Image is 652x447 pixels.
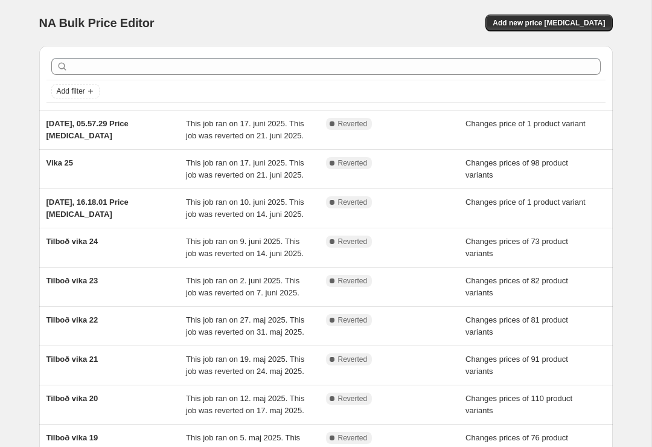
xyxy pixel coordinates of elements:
[465,394,572,415] span: Changes prices of 110 product variants
[46,276,98,285] span: Tilboð vika 23
[465,315,568,336] span: Changes prices of 81 product variants
[186,276,299,297] span: This job ran on 2. juni 2025. This job was reverted on 7. juni 2025.
[186,355,304,376] span: This job ran on 19. maj 2025. This job was reverted on 24. maj 2025.
[465,355,568,376] span: Changes prices of 91 product variants
[338,158,368,168] span: Reverted
[465,198,586,207] span: Changes price of 1 product variant
[46,198,129,219] span: [DATE], 16.18.01 Price [MEDICAL_DATA]
[338,315,368,325] span: Reverted
[186,119,304,140] span: This job ran on 17. juni 2025. This job was reverted on 21. juni 2025.
[338,394,368,404] span: Reverted
[46,355,98,364] span: Tilboð vika 21
[338,433,368,443] span: Reverted
[338,119,368,129] span: Reverted
[485,14,612,31] button: Add new price [MEDICAL_DATA]
[186,394,304,415] span: This job ran on 12. maj 2025. This job was reverted on 17. maj 2025.
[46,433,98,442] span: Tilboð vika 19
[493,18,605,28] span: Add new price [MEDICAL_DATA]
[39,16,155,30] span: NA Bulk Price Editor
[338,198,368,207] span: Reverted
[46,394,98,403] span: Tilboð vika 20
[338,355,368,364] span: Reverted
[186,315,304,336] span: This job ran on 27. maj 2025. This job was reverted on 31. maj 2025.
[465,158,568,179] span: Changes prices of 98 product variants
[51,84,100,98] button: Add filter
[338,237,368,246] span: Reverted
[186,158,304,179] span: This job ran on 17. juni 2025. This job was reverted on 21. juni 2025.
[46,119,129,140] span: [DATE], 05.57.29 Price [MEDICAL_DATA]
[186,198,304,219] span: This job ran on 10. juni 2025. This job was reverted on 14. juni 2025.
[46,237,98,246] span: Tilboð vika 24
[465,119,586,128] span: Changes price of 1 product variant
[465,276,568,297] span: Changes prices of 82 product variants
[186,237,304,258] span: This job ran on 9. juni 2025. This job was reverted on 14. juni 2025.
[46,315,98,324] span: Tilboð vika 22
[57,86,85,96] span: Add filter
[338,276,368,286] span: Reverted
[465,237,568,258] span: Changes prices of 73 product variants
[46,158,74,167] span: Vika 25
